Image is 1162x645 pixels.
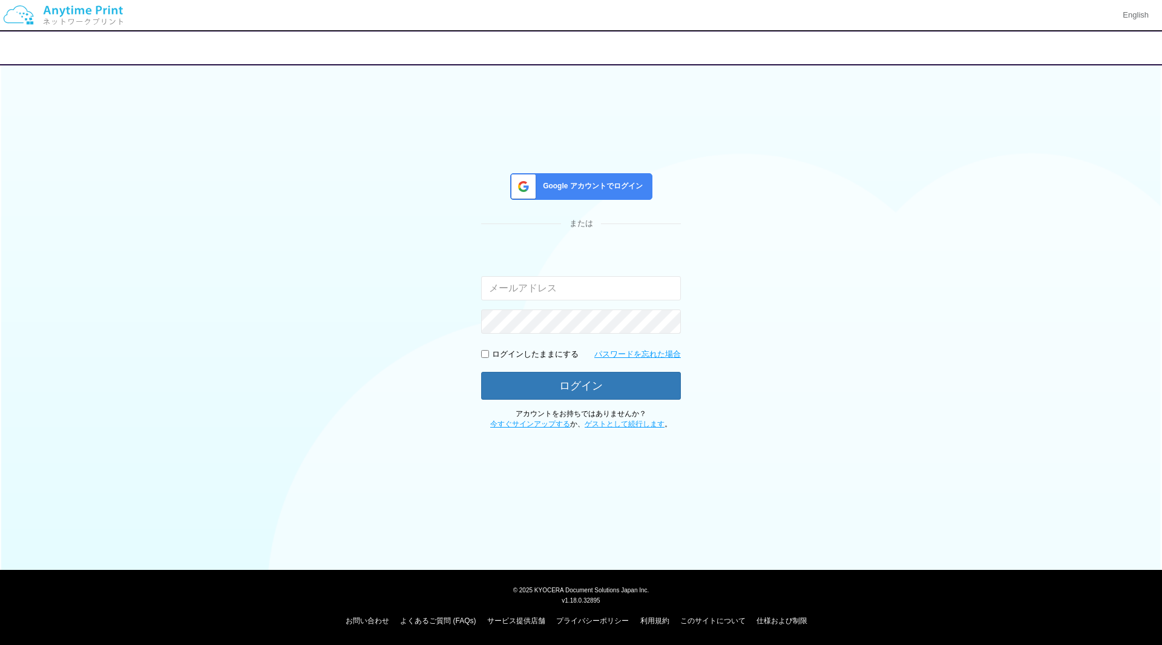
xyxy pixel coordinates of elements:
[585,420,665,428] a: ゲストとして続行します
[490,420,570,428] a: 今すぐサインアップする
[481,409,681,429] p: アカウントをお持ちではありませんか？
[400,617,476,625] a: よくあるご質問 (FAQs)
[513,586,649,594] span: © 2025 KYOCERA Document Solutions Japan Inc.
[680,617,746,625] a: このサイトについて
[481,276,681,300] input: メールアドレス
[594,349,681,360] a: パスワードを忘れた場合
[481,372,681,400] button: ログイン
[562,43,600,53] span: ログイン
[538,181,643,191] span: Google アカウントでログイン
[22,42,45,53] a: 戻る
[640,617,669,625] a: 利用規約
[562,597,600,604] span: v1.18.0.32895
[757,617,807,625] a: 仕様および制限
[487,617,545,625] a: サービス提供店舗
[492,349,579,360] p: ログインしたままにする
[346,617,389,625] a: お問い合わせ
[490,420,672,428] span: か、 。
[556,617,629,625] a: プライバシーポリシー
[481,218,681,230] div: または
